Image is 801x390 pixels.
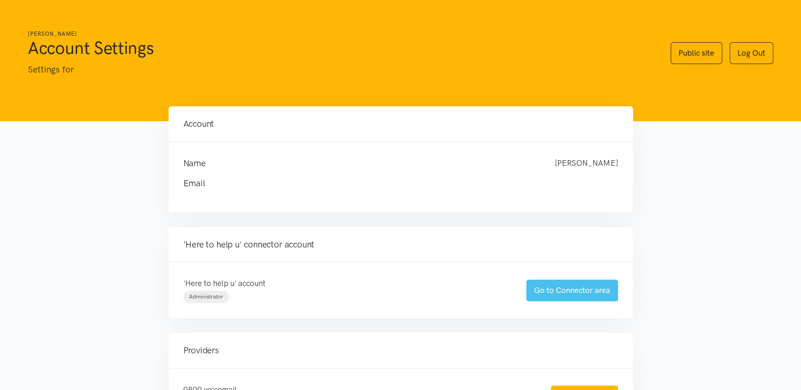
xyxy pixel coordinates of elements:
[183,117,618,130] h4: Account
[183,157,536,170] h4: Name
[28,63,652,77] p: Settings for
[183,344,618,357] h4: Providers
[28,37,652,59] h1: Account Settings
[671,42,722,64] a: Public site
[28,30,652,39] h6: [PERSON_NAME]
[526,279,618,301] a: Go to Connector area
[729,42,773,64] a: Log Out
[183,177,599,190] h4: Email
[546,157,627,170] div: [PERSON_NAME]
[183,277,508,290] p: 'Here to help u' account
[183,238,618,251] h4: 'Here to help u' connector account
[189,293,223,300] span: Administrator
